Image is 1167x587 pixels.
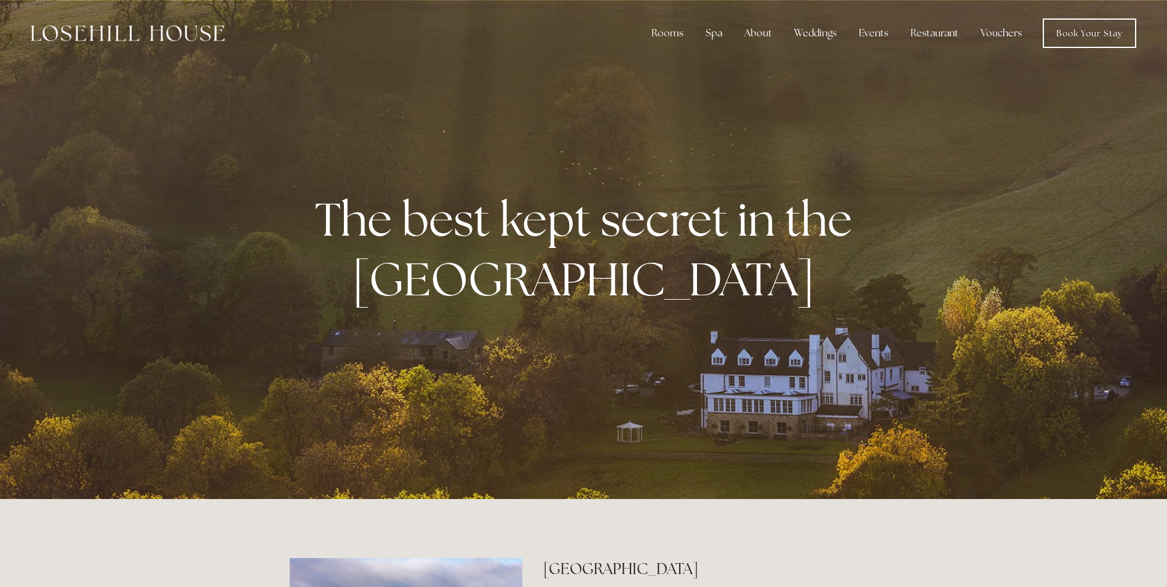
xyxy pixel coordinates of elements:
[543,558,877,580] h2: [GEOGRAPHIC_DATA]
[971,21,1032,46] a: Vouchers
[849,21,898,46] div: Events
[1043,18,1136,48] a: Book Your Stay
[315,189,862,309] strong: The best kept secret in the [GEOGRAPHIC_DATA]
[784,21,846,46] div: Weddings
[696,21,732,46] div: Spa
[31,25,225,41] img: Losehill House
[735,21,782,46] div: About
[642,21,693,46] div: Rooms
[901,21,968,46] div: Restaurant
